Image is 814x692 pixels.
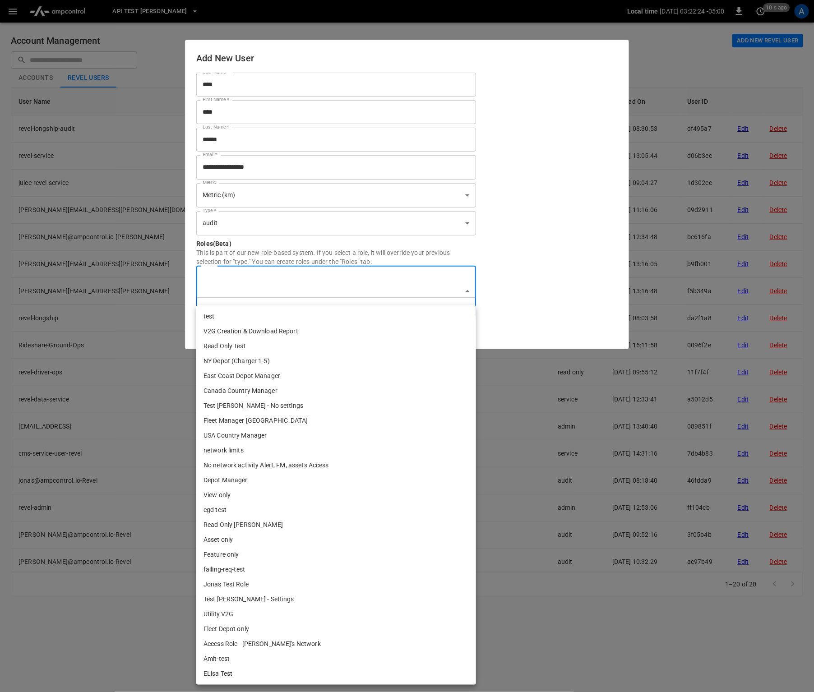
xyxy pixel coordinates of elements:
li: failing-req-test [196,562,476,577]
li: Amit-test [196,651,476,666]
li: USA Country Manager [196,428,476,443]
li: V2G Creation & Download Report [196,324,476,339]
li: Read Only Test [196,339,476,354]
li: cgd test [196,503,476,517]
li: Asset only [196,532,476,547]
li: Access Role - [PERSON_NAME]'s Network [196,637,476,651]
li: Read Only [PERSON_NAME] [196,517,476,532]
li: Test [PERSON_NAME] - Settings [196,592,476,607]
li: network limits [196,443,476,458]
li: View only [196,488,476,503]
li: Utility V2G [196,607,476,622]
li: Jonas Test Role [196,577,476,592]
li: Canada Country Manager [196,383,476,398]
li: NY Depot (Charger 1-5) [196,354,476,369]
li: ELisa Test [196,666,476,681]
li: Fleet Depot only [196,622,476,637]
li: No network activity Alert, FM, assets Access [196,458,476,473]
li: Fleet Manager [GEOGRAPHIC_DATA] [196,413,476,428]
li: Feature only [196,547,476,562]
li: Depot Manager [196,473,476,488]
li: East Coast Depot Manager [196,369,476,383]
li: Test [PERSON_NAME] - No settings [196,398,476,413]
li: test [196,309,476,324]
